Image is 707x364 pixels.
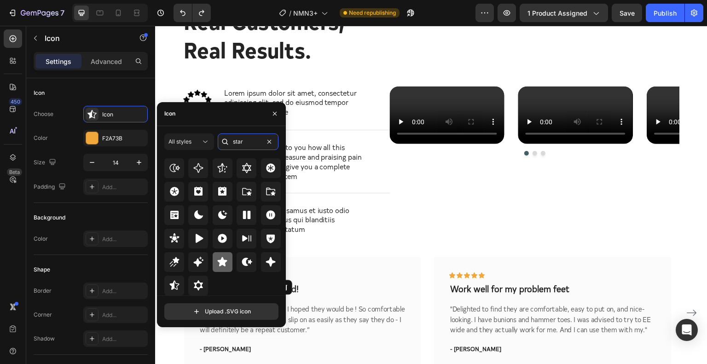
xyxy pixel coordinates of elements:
input: Search icon [218,133,278,150]
div: Add... [102,287,145,295]
img: gempages_524935668183335785-cd3695cb-12de-4640-8a22-ded917f89853.png [28,121,57,150]
span: Need republishing [349,9,396,17]
button: Dot [369,125,374,130]
div: Padding [34,181,68,193]
div: Undo/Redo [174,4,211,22]
div: Add... [102,183,145,191]
div: Icon [34,89,45,97]
div: Color [34,134,48,142]
img: gempages_524935668183335785-cd3695cb-12de-4640-8a22-ded917f89853.png [28,179,57,208]
span: / [289,8,291,18]
div: Open Intercom Messenger [676,319,698,341]
span: Save [620,9,635,17]
button: 7 [4,4,69,22]
p: Advanced [91,57,122,66]
p: At vero eos et accusamus et iusto odio dignissimos ducimus qui blanditiis praesentium voluptatum [69,179,219,208]
p: - [PERSON_NAME] [45,318,250,328]
p: Settings [46,57,71,66]
img: gempages_524935668183335785-cd3695cb-12de-4640-8a22-ded917f89853.png [28,62,57,91]
div: Choose [34,110,53,118]
p: Lorem ipsum dolor sit amet, consectetur adipiscing elit, sed do eiusmod tempor incididunt ut labore [69,62,219,91]
span: NMN3+ [293,8,318,18]
button: Upload .SVG icon [164,303,278,320]
button: Carousel Next Arrow [529,280,544,295]
div: Add... [102,335,145,343]
p: "Delighted to find they are comfortable, easy to put on, and nice-looking. I have bunions and ham... [295,278,500,309]
span: All styles [168,138,191,145]
div: Icon [102,110,145,119]
iframe: Design area [155,26,707,364]
div: Beta [7,168,22,176]
span: 1 product assigned [527,8,587,18]
div: Background [34,214,65,222]
p: - [PERSON_NAME] [295,318,500,328]
button: Save [612,4,642,22]
button: All styles [164,133,214,150]
div: Shape [34,266,50,274]
p: 7 [60,7,64,18]
div: Size [34,156,58,169]
div: Add... [102,311,145,319]
div: Upload .SVG icon [192,307,251,316]
p: Icon [45,33,123,44]
div: Color [34,235,48,243]
div: Shadow [34,335,55,343]
div: Border [34,287,52,295]
div: Icon [164,110,175,118]
button: Dot [377,125,382,130]
video: Video [363,60,478,118]
div: Corner [34,311,52,319]
div: Publish [654,8,677,18]
div: F2A73B [102,134,145,143]
button: 1 product assigned [520,4,608,22]
p: “ These shoes are everything I hoped they would be ! So comfortable so lightweight and absolutely... [45,278,250,309]
video: Video [492,60,607,118]
p: You're walking on a cloud! [45,257,250,269]
button: Dot [386,125,390,130]
div: Add... [102,235,145,243]
button: Publish [646,4,684,22]
p: Work well for my problem feet [295,257,500,269]
div: 450 [9,98,22,105]
p: But I must explain to you how all this mistaken idea of pleasure and praising pain was born and I... [69,116,219,155]
video: Video [235,60,349,118]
